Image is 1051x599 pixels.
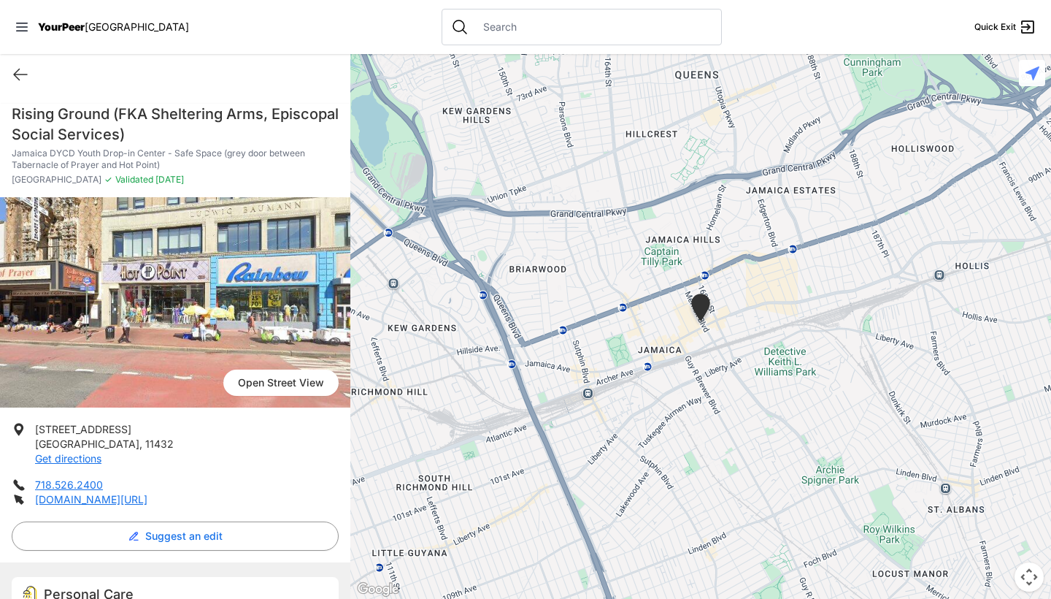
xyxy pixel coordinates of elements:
[12,522,339,551] button: Suggest an edit
[38,23,189,31] a: YourPeer[GEOGRAPHIC_DATA]
[354,580,402,599] img: Google
[145,438,174,450] span: 11432
[35,493,147,505] a: [DOMAIN_NAME][URL]
[12,174,101,186] span: [GEOGRAPHIC_DATA]
[223,370,339,396] span: Open Street View
[688,294,713,327] div: Jamaica DYCD Youth Drop-in Center - Safe Space (grey door between Tabernacle of Prayer and Hot Po...
[12,104,339,145] h1: Rising Ground (FKA Sheltering Arms, Episcopal Social Services)
[115,174,153,185] span: Validated
[153,174,184,185] span: [DATE]
[1015,562,1044,592] button: Map camera controls
[35,452,101,465] a: Get directions
[474,20,712,34] input: Search
[139,438,142,450] span: ,
[104,174,112,186] span: ✓
[35,478,103,491] a: 718.526.2400
[35,423,131,435] span: [STREET_ADDRESS]
[12,148,339,171] p: Jamaica DYCD Youth Drop-in Center - Safe Space (grey door between Tabernacle of Prayer and Hot Po...
[145,529,223,543] span: Suggest an edit
[974,18,1036,36] a: Quick Exit
[35,438,139,450] span: [GEOGRAPHIC_DATA]
[354,580,402,599] a: Open this area in Google Maps (opens a new window)
[38,20,85,33] span: YourPeer
[85,20,189,33] span: [GEOGRAPHIC_DATA]
[974,21,1016,33] span: Quick Exit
